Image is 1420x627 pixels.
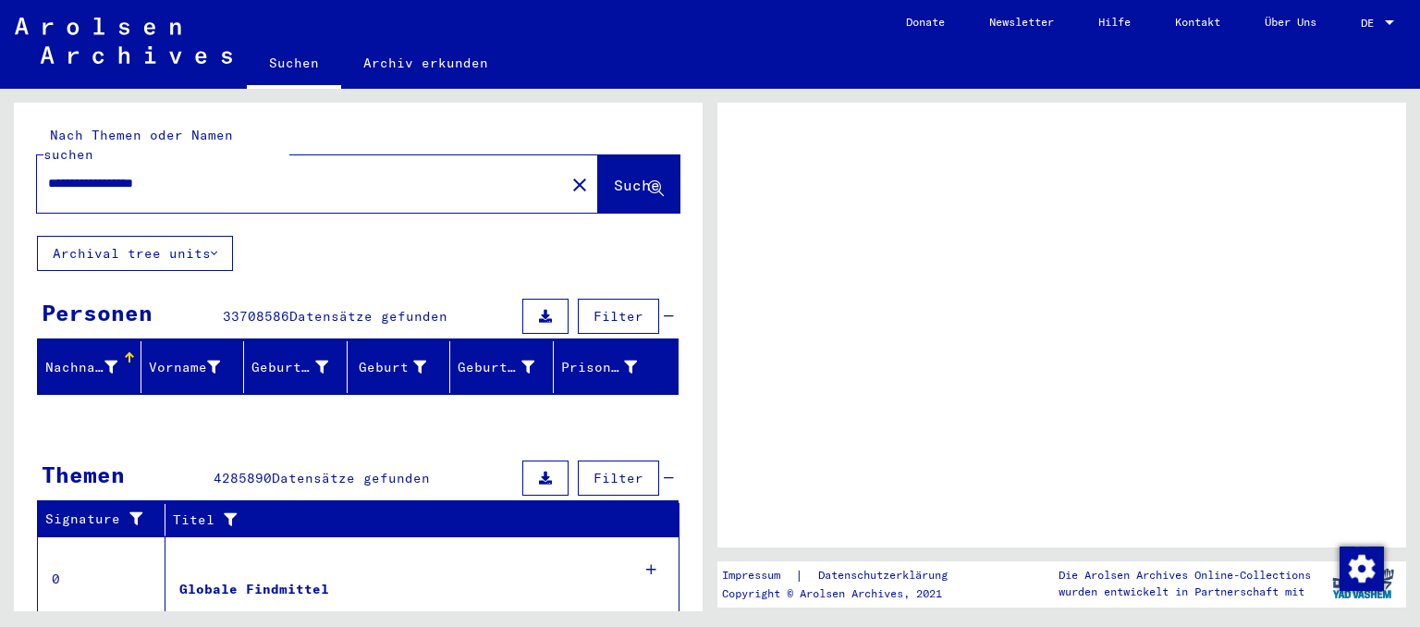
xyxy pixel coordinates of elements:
div: Signature [45,505,169,535]
div: Geburtsdatum [458,358,534,377]
span: Suche [614,176,660,194]
div: Personen [42,296,153,329]
div: Prisoner # [561,352,661,382]
mat-header-cell: Geburt‏ [348,341,451,393]
button: Suche [598,155,679,213]
p: wurden entwickelt in Partnerschaft mit [1059,584,1311,600]
span: 4285890 [214,470,272,486]
div: Geburtsname [251,352,351,382]
img: Arolsen_neg.svg [15,18,232,64]
span: 33708586 [223,308,289,325]
div: Geburtsdatum [458,352,557,382]
mat-header-cell: Geburtsdatum [450,341,554,393]
div: Globale Findmittel [179,580,329,599]
a: Suchen [247,41,341,89]
div: Geburt‏ [355,358,427,377]
span: DE [1361,17,1381,30]
mat-header-cell: Geburtsname [244,341,348,393]
mat-label: Nach Themen oder Namen suchen [43,127,233,163]
div: | [722,566,970,585]
div: Zustimmung ändern [1339,546,1383,590]
div: Geburtsname [251,358,328,377]
span: Datensätze gefunden [289,308,447,325]
p: Die Arolsen Archives Online-Collections [1059,567,1311,584]
span: Filter [594,470,643,486]
span: Datensätze gefunden [272,470,430,486]
td: 0 [38,536,165,621]
p: Copyright © Arolsen Archives, 2021 [722,585,970,602]
mat-header-cell: Prisoner # [554,341,679,393]
button: Filter [578,461,659,496]
span: Filter [594,308,643,325]
mat-header-cell: Vorname [141,341,245,393]
div: Titel [173,505,661,535]
button: Archival tree units [37,236,233,271]
div: Vorname [149,352,244,382]
a: Impressum [722,566,795,585]
div: Vorname [149,358,221,377]
mat-header-cell: Nachname [38,341,141,393]
img: yv_logo.png [1328,560,1398,607]
div: Nachname [45,352,141,382]
div: Nachname [45,358,117,377]
a: Archiv erkunden [341,41,510,85]
div: Signature [45,510,151,529]
a: Datenschutzerklärung [803,566,970,585]
div: Themen [42,458,125,491]
button: Filter [578,299,659,334]
img: Zustimmung ändern [1340,547,1384,591]
div: Geburt‏ [355,352,450,382]
div: Prisoner # [561,358,638,377]
mat-icon: close [569,174,591,196]
div: Titel [173,510,643,530]
button: Clear [561,166,598,203]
